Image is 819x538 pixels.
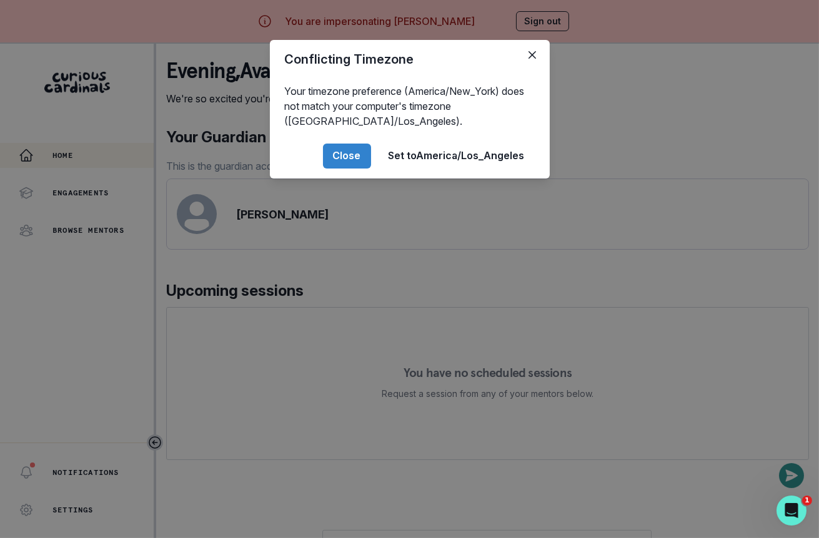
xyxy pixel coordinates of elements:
[802,496,812,506] span: 1
[379,144,535,169] button: Set toAmerica/Los_Angeles
[522,45,542,65] button: Close
[270,79,550,134] div: Your timezone preference (America/New_York) does not match your computer's timezone ([GEOGRAPHIC_...
[777,496,807,526] iframe: Intercom live chat
[323,144,371,169] button: Close
[270,40,550,79] header: Conflicting Timezone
